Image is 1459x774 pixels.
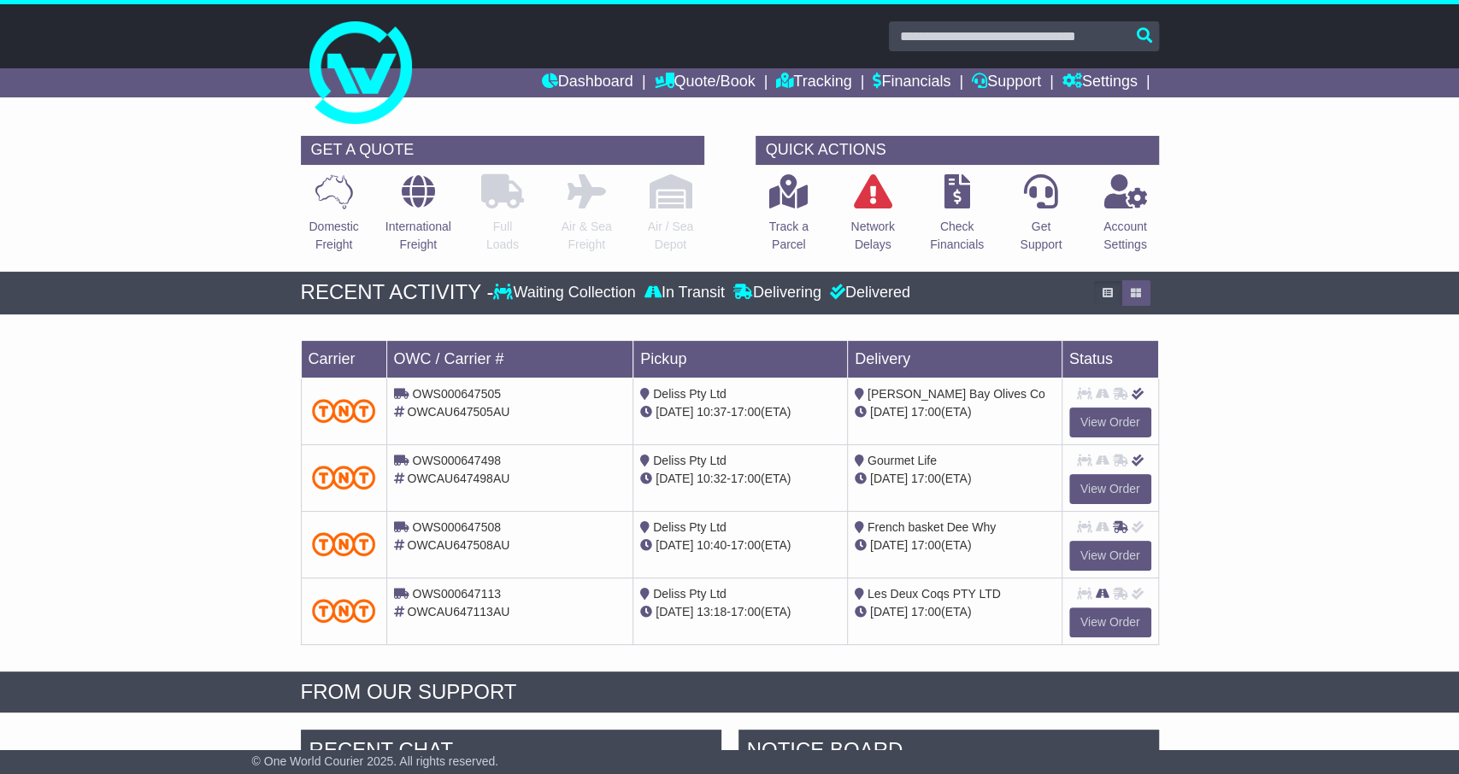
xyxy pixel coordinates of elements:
[731,472,761,485] span: 17:00
[656,405,693,419] span: [DATE]
[562,218,612,254] p: Air & Sea Freight
[1069,541,1151,571] a: View Order
[542,68,633,97] a: Dashboard
[697,538,727,552] span: 10:40
[385,218,451,254] p: International Freight
[1062,340,1158,378] td: Status
[1069,474,1151,504] a: View Order
[1103,173,1148,263] a: AccountSettings
[929,173,985,263] a: CheckFinancials
[653,587,727,601] span: Deliss Pty Ltd
[870,538,908,552] span: [DATE]
[385,173,452,263] a: InternationalFreight
[729,284,826,302] div: Delivering
[640,470,840,488] div: - (ETA)
[654,68,755,97] a: Quote/Book
[1020,218,1062,254] p: Get Support
[868,454,937,467] span: Gourmet Life
[930,218,984,254] p: Check Financials
[412,387,501,401] span: OWS000647505
[756,136,1159,165] div: QUICK ACTIONS
[640,603,840,621] div: - (ETA)
[850,218,894,254] p: Network Delays
[776,68,851,97] a: Tracking
[911,405,941,419] span: 17:00
[769,218,809,254] p: Track a Parcel
[855,470,1055,488] div: (ETA)
[648,218,694,254] p: Air / Sea Depot
[1069,607,1151,637] a: View Order
[656,472,693,485] span: [DATE]
[697,472,727,485] span: 10:32
[868,520,996,534] span: French basket Dee Why
[653,454,727,467] span: Deliss Pty Ltd
[855,537,1055,554] div: (ETA)
[412,454,501,467] span: OWS000647498
[870,405,908,419] span: [DATE]
[656,605,693,619] span: [DATE]
[301,340,386,378] td: Carrier
[301,136,704,165] div: GET A QUOTE
[873,68,950,97] a: Financials
[697,405,727,419] span: 10:37
[768,173,809,263] a: Track aParcel
[911,472,941,485] span: 17:00
[656,538,693,552] span: [DATE]
[972,68,1041,97] a: Support
[1019,173,1062,263] a: GetSupport
[855,403,1055,421] div: (ETA)
[731,538,761,552] span: 17:00
[308,173,359,263] a: DomesticFreight
[870,605,908,619] span: [DATE]
[640,284,729,302] div: In Transit
[252,754,499,768] span: © One World Courier 2025. All rights reserved.
[847,340,1062,378] td: Delivery
[407,472,509,485] span: OWCAU647498AU
[640,537,840,554] div: - (ETA)
[312,466,376,489] img: TNT_Domestic.png
[312,399,376,422] img: TNT_Domestic.png
[1062,68,1138,97] a: Settings
[633,340,848,378] td: Pickup
[312,599,376,622] img: TNT_Domestic.png
[911,538,941,552] span: 17:00
[301,280,494,305] div: RECENT ACTIVITY -
[412,587,501,601] span: OWS000647113
[731,605,761,619] span: 17:00
[301,680,1159,705] div: FROM OUR SUPPORT
[731,405,761,419] span: 17:00
[870,472,908,485] span: [DATE]
[868,387,1045,401] span: [PERSON_NAME] Bay Olives Co
[855,603,1055,621] div: (ETA)
[697,605,727,619] span: 13:18
[850,173,895,263] a: NetworkDelays
[309,218,358,254] p: Domestic Freight
[412,520,501,534] span: OWS000647508
[386,340,633,378] td: OWC / Carrier #
[868,587,1001,601] span: Les Deux Coqs PTY LTD
[826,284,910,302] div: Delivered
[911,605,941,619] span: 17:00
[493,284,639,302] div: Waiting Collection
[407,405,509,419] span: OWCAU647505AU
[1069,408,1151,437] a: View Order
[407,538,509,552] span: OWCAU647508AU
[640,403,840,421] div: - (ETA)
[1103,218,1147,254] p: Account Settings
[481,218,524,254] p: Full Loads
[407,605,509,619] span: OWCAU647113AU
[312,532,376,555] img: TNT_Domestic.png
[653,387,727,401] span: Deliss Pty Ltd
[653,520,727,534] span: Deliss Pty Ltd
